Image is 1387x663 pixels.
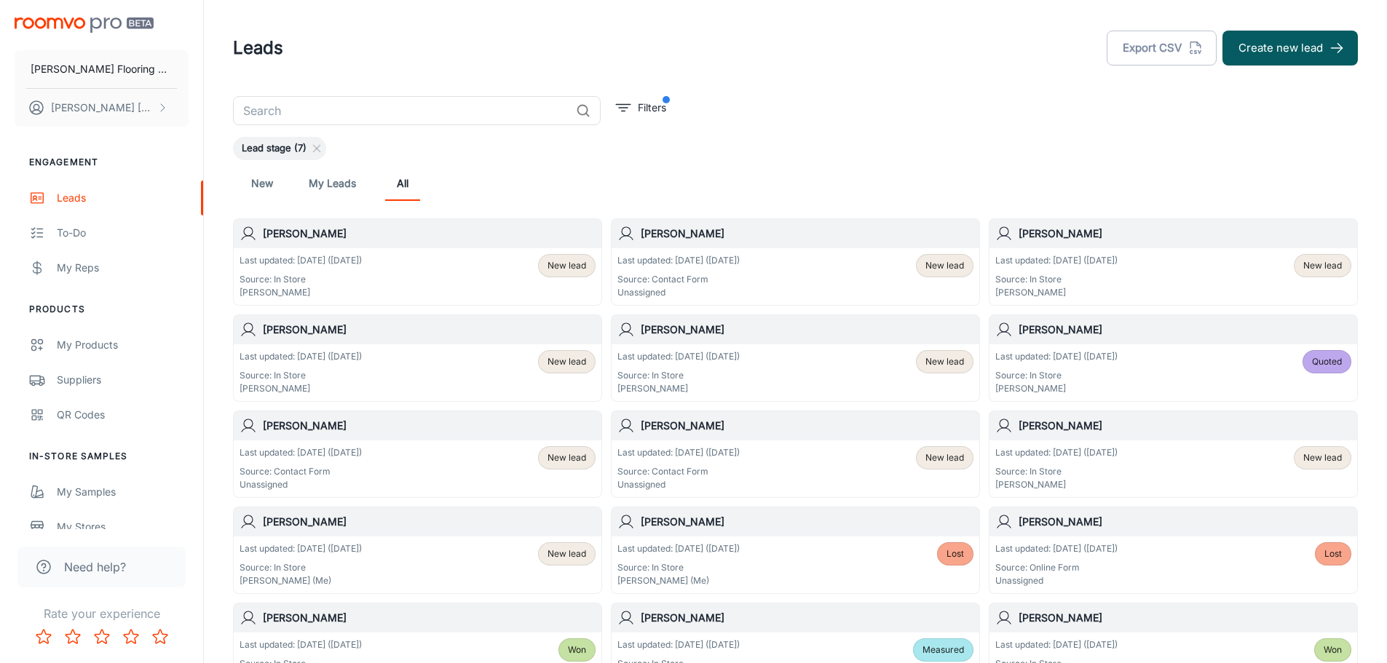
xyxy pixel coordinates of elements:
[15,17,154,33] img: Roomvo PRO Beta
[611,314,980,402] a: [PERSON_NAME]Last updated: [DATE] ([DATE])Source: In Store[PERSON_NAME]New lead
[116,622,146,651] button: Rate 4 star
[1303,451,1342,464] span: New lead
[995,350,1118,363] p: Last updated: [DATE] ([DATE])
[233,96,570,125] input: Search
[64,558,126,576] span: Need help?
[995,465,1118,478] p: Source: In Store
[57,260,189,276] div: My Reps
[240,369,362,382] p: Source: In Store
[233,507,602,594] a: [PERSON_NAME]Last updated: [DATE] ([DATE])Source: In Store[PERSON_NAME] (Me)New lead
[240,561,362,574] p: Source: In Store
[1019,226,1351,242] h6: [PERSON_NAME]
[245,166,280,201] a: New
[240,350,362,363] p: Last updated: [DATE] ([DATE])
[922,643,964,656] span: Measured
[995,478,1118,491] p: [PERSON_NAME]
[611,507,980,594] a: [PERSON_NAME]Last updated: [DATE] ([DATE])Source: In Store[PERSON_NAME] (Me)Lost
[617,542,740,555] p: Last updated: [DATE] ([DATE])
[233,141,315,156] span: Lead stage (7)
[57,337,189,353] div: My Products
[1303,259,1342,272] span: New lead
[240,574,362,587] p: [PERSON_NAME] (Me)
[989,218,1358,306] a: [PERSON_NAME]Last updated: [DATE] ([DATE])Source: In Store[PERSON_NAME]New lead
[263,610,596,626] h6: [PERSON_NAME]
[925,355,964,368] span: New lead
[641,418,973,434] h6: [PERSON_NAME]
[995,542,1118,555] p: Last updated: [DATE] ([DATE])
[641,514,973,530] h6: [PERSON_NAME]
[385,166,420,201] a: All
[57,225,189,241] div: To-do
[995,574,1118,587] p: Unassigned
[233,35,283,61] h1: Leads
[995,561,1118,574] p: Source: Online Form
[240,542,362,555] p: Last updated: [DATE] ([DATE])
[995,369,1118,382] p: Source: In Store
[989,314,1358,402] a: [PERSON_NAME]Last updated: [DATE] ([DATE])Source: In Store[PERSON_NAME]Quoted
[1019,610,1351,626] h6: [PERSON_NAME]
[617,638,740,651] p: Last updated: [DATE] ([DATE])
[1312,355,1342,368] span: Quoted
[638,100,666,116] p: Filters
[57,372,189,388] div: Suppliers
[995,254,1118,267] p: Last updated: [DATE] ([DATE])
[617,382,740,395] p: [PERSON_NAME]
[617,286,740,299] p: Unassigned
[240,638,362,651] p: Last updated: [DATE] ([DATE])
[1019,418,1351,434] h6: [PERSON_NAME]
[1324,547,1342,560] span: Lost
[995,638,1118,651] p: Last updated: [DATE] ([DATE])
[617,254,740,267] p: Last updated: [DATE] ([DATE])
[1107,31,1217,65] button: Export CSV
[31,61,173,77] p: [PERSON_NAME] Flooring Center
[12,605,191,622] p: Rate your experience
[548,547,586,560] span: New lead
[240,286,362,299] p: [PERSON_NAME]
[617,478,740,491] p: Unassigned
[548,451,586,464] span: New lead
[146,622,175,651] button: Rate 5 star
[617,465,740,478] p: Source: Contact Form
[995,273,1118,286] p: Source: In Store
[240,273,362,286] p: Source: In Store
[233,137,326,160] div: Lead stage (7)
[57,519,189,535] div: My Stores
[617,561,740,574] p: Source: In Store
[57,484,189,500] div: My Samples
[925,259,964,272] span: New lead
[263,418,596,434] h6: [PERSON_NAME]
[989,507,1358,594] a: [PERSON_NAME]Last updated: [DATE] ([DATE])Source: Online FormUnassignedLost
[1019,322,1351,338] h6: [PERSON_NAME]
[233,314,602,402] a: [PERSON_NAME]Last updated: [DATE] ([DATE])Source: In Store[PERSON_NAME]New lead
[240,446,362,459] p: Last updated: [DATE] ([DATE])
[263,514,596,530] h6: [PERSON_NAME]
[240,254,362,267] p: Last updated: [DATE] ([DATE])
[641,322,973,338] h6: [PERSON_NAME]
[309,166,356,201] a: My Leads
[1222,31,1358,65] button: Create new lead
[263,322,596,338] h6: [PERSON_NAME]
[15,89,189,127] button: [PERSON_NAME] [PERSON_NAME]
[947,547,964,560] span: Lost
[641,610,973,626] h6: [PERSON_NAME]
[548,259,586,272] span: New lead
[617,369,740,382] p: Source: In Store
[1019,514,1351,530] h6: [PERSON_NAME]
[240,465,362,478] p: Source: Contact Form
[617,574,740,587] p: [PERSON_NAME] (Me)
[995,446,1118,459] p: Last updated: [DATE] ([DATE])
[240,382,362,395] p: [PERSON_NAME]
[617,446,740,459] p: Last updated: [DATE] ([DATE])
[611,218,980,306] a: [PERSON_NAME]Last updated: [DATE] ([DATE])Source: Contact FormUnassignedNew lead
[989,410,1358,498] a: [PERSON_NAME]Last updated: [DATE] ([DATE])Source: In Store[PERSON_NAME]New lead
[568,643,586,656] span: Won
[995,286,1118,299] p: [PERSON_NAME]
[87,622,116,651] button: Rate 3 star
[233,410,602,498] a: [PERSON_NAME]Last updated: [DATE] ([DATE])Source: Contact FormUnassignedNew lead
[548,355,586,368] span: New lead
[51,100,154,116] p: [PERSON_NAME] [PERSON_NAME]
[612,96,670,119] button: filter
[58,622,87,651] button: Rate 2 star
[57,190,189,206] div: Leads
[29,622,58,651] button: Rate 1 star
